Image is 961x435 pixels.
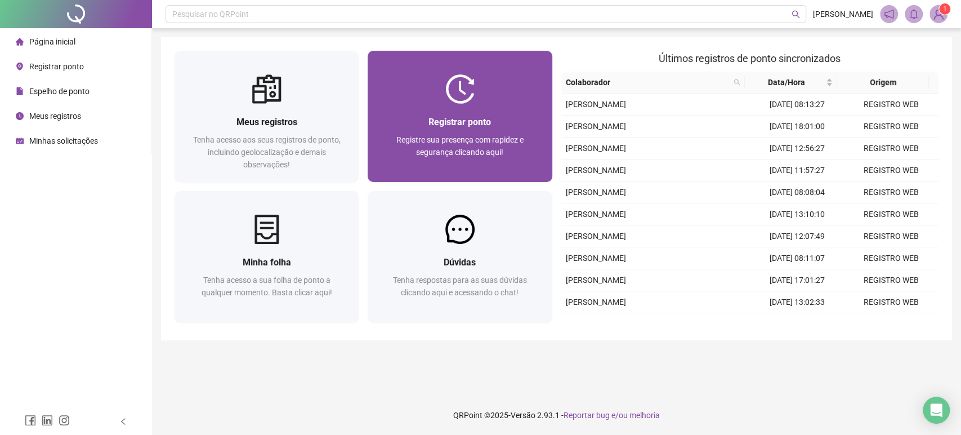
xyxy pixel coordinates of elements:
[368,191,552,322] a: DúvidasTenha respostas para as suas dúvidas clicando aqui e acessando o chat!
[396,135,524,157] span: Registre sua presença com rapidez e segurança clicando aqui!
[119,418,127,425] span: left
[29,37,75,46] span: Página inicial
[428,117,491,127] span: Registrar ponto
[29,136,98,145] span: Minhas solicitações
[29,112,81,121] span: Meus registros
[393,276,527,297] span: Tenha respostas para as suas dúvidas clicando aqui e acessando o chat!
[236,117,297,127] span: Meus registros
[564,411,660,420] span: Reportar bug e/ou melhoria
[844,269,938,291] td: REGISTRO WEB
[566,188,626,197] span: [PERSON_NAME]
[566,100,626,109] span: [PERSON_NAME]
[444,257,476,268] span: Dúvidas
[844,225,938,247] td: REGISTRO WEB
[16,38,24,46] span: home
[152,396,961,435] footer: QRPoint © 2025 - 2.93.1 -
[16,137,24,145] span: schedule
[909,9,919,19] span: bell
[844,247,938,269] td: REGISTRO WEB
[750,116,844,137] td: [DATE] 18:01:00
[844,94,938,116] td: REGISTRO WEB
[29,62,84,71] span: Registrar ponto
[16,63,24,70] span: environment
[813,8,873,20] span: [PERSON_NAME]
[29,87,90,96] span: Espelho de ponto
[16,112,24,120] span: clock-circle
[750,291,844,313] td: [DATE] 13:02:33
[939,3,950,15] sup: Atualize o seu contato no menu Meus Dados
[749,76,823,88] span: Data/Hora
[566,122,626,131] span: [PERSON_NAME]
[750,203,844,225] td: [DATE] 13:10:10
[42,415,53,426] span: linkedin
[750,313,844,335] td: [DATE] 12:03:43
[511,411,535,420] span: Versão
[750,137,844,159] td: [DATE] 12:56:27
[844,137,938,159] td: REGISTRO WEB
[59,415,70,426] span: instagram
[792,10,800,19] span: search
[566,254,626,263] span: [PERSON_NAME]
[175,51,359,182] a: Meus registrosTenha acesso aos seus registros de ponto, incluindo geolocalização e demais observa...
[844,181,938,203] td: REGISTRO WEB
[566,276,626,285] span: [PERSON_NAME]
[734,79,740,86] span: search
[566,76,730,88] span: Colaborador
[566,166,626,175] span: [PERSON_NAME]
[566,298,626,307] span: [PERSON_NAME]
[368,51,552,182] a: Registrar pontoRegistre sua presença com rapidez e segurança clicando aqui!
[175,191,359,322] a: Minha folhaTenha acesso a sua folha de ponto a qualquer momento. Basta clicar aqui!
[844,313,938,335] td: REGISTRO WEB
[25,415,36,426] span: facebook
[659,52,841,64] span: Últimos registros de ponto sincronizados
[566,144,626,153] span: [PERSON_NAME]
[930,6,947,23] img: 94442
[731,74,743,91] span: search
[750,159,844,181] td: [DATE] 11:57:27
[750,181,844,203] td: [DATE] 08:08:04
[750,94,844,116] td: [DATE] 08:13:27
[566,232,626,241] span: [PERSON_NAME]
[193,135,341,169] span: Tenha acesso aos seus registros de ponto, incluindo geolocalização e demais observações!
[844,203,938,225] td: REGISTRO WEB
[750,247,844,269] td: [DATE] 08:11:07
[202,276,332,297] span: Tenha acesso a sua folha de ponto a qualquer momento. Basta clicar aqui!
[16,87,24,95] span: file
[566,210,626,219] span: [PERSON_NAME]
[837,72,929,94] th: Origem
[243,257,291,268] span: Minha folha
[844,116,938,137] td: REGISTRO WEB
[750,225,844,247] td: [DATE] 12:07:49
[745,72,837,94] th: Data/Hora
[844,159,938,181] td: REGISTRO WEB
[884,9,894,19] span: notification
[844,291,938,313] td: REGISTRO WEB
[750,269,844,291] td: [DATE] 17:01:27
[943,5,947,13] span: 1
[923,397,950,424] div: Open Intercom Messenger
